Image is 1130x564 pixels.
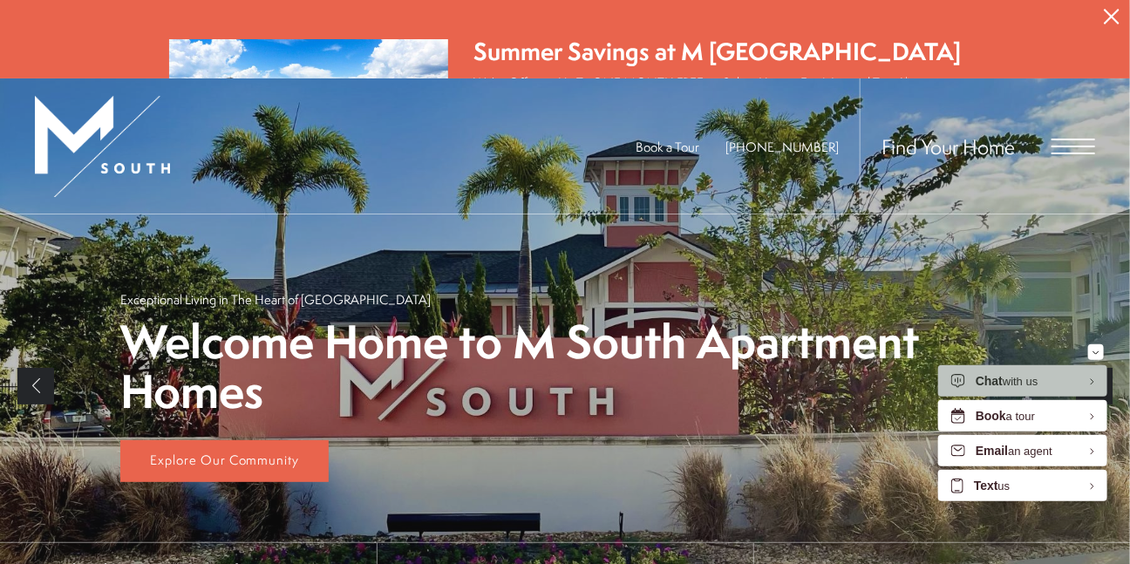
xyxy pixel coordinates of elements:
span: Explore Our Community [150,451,300,469]
a: Call Us at 813-570-8014 [725,138,839,156]
a: Previous [17,368,54,404]
p: Exceptional Living in The Heart of [GEOGRAPHIC_DATA] [120,290,431,309]
button: Open Menu [1052,139,1095,154]
div: Summer Savings at M [GEOGRAPHIC_DATA] [474,35,962,69]
img: MSouth [35,96,170,197]
span: [PHONE_NUMBER] [725,138,839,156]
p: Welcome Home to M South Apartment Homes [120,317,1010,416]
p: We're Offering Up To ONE MONTH FREE on Select Homes For A Limited Time!* Call Our Friendly Leasin... [474,73,962,128]
a: Book a Tour [636,138,699,156]
a: Find Your Home [882,133,1015,160]
a: Explore Our Community [120,440,329,482]
img: Summer Savings at M South Apartments [169,39,448,202]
